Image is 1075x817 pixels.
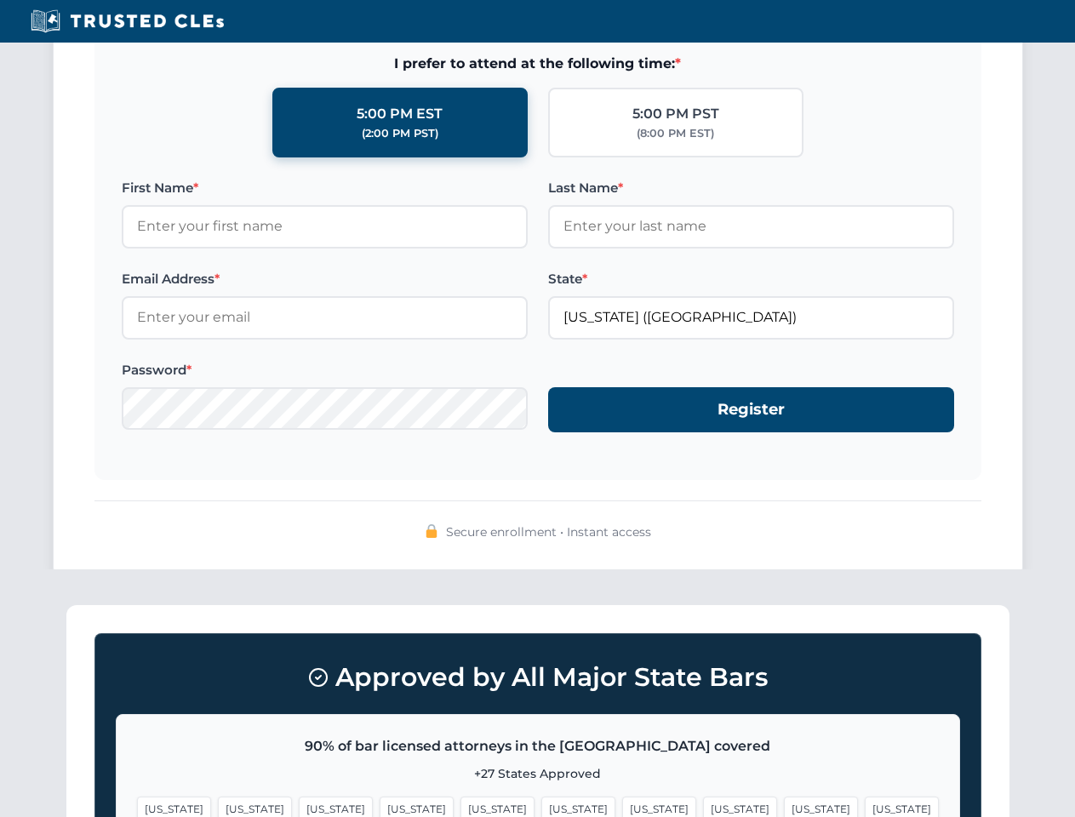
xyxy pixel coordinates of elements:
[548,205,954,248] input: Enter your last name
[26,9,229,34] img: Trusted CLEs
[548,269,954,289] label: State
[122,53,954,75] span: I prefer to attend at the following time:
[357,103,443,125] div: 5:00 PM EST
[122,360,528,380] label: Password
[425,524,438,538] img: 🔒
[122,269,528,289] label: Email Address
[446,523,651,541] span: Secure enrollment • Instant access
[122,178,528,198] label: First Name
[137,735,939,757] p: 90% of bar licensed attorneys in the [GEOGRAPHIC_DATA] covered
[137,764,939,783] p: +27 States Approved
[548,296,954,339] input: Florida (FL)
[548,387,954,432] button: Register
[637,125,714,142] div: (8:00 PM EST)
[116,654,960,700] h3: Approved by All Major State Bars
[548,178,954,198] label: Last Name
[632,103,719,125] div: 5:00 PM PST
[122,296,528,339] input: Enter your email
[362,125,438,142] div: (2:00 PM PST)
[122,205,528,248] input: Enter your first name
